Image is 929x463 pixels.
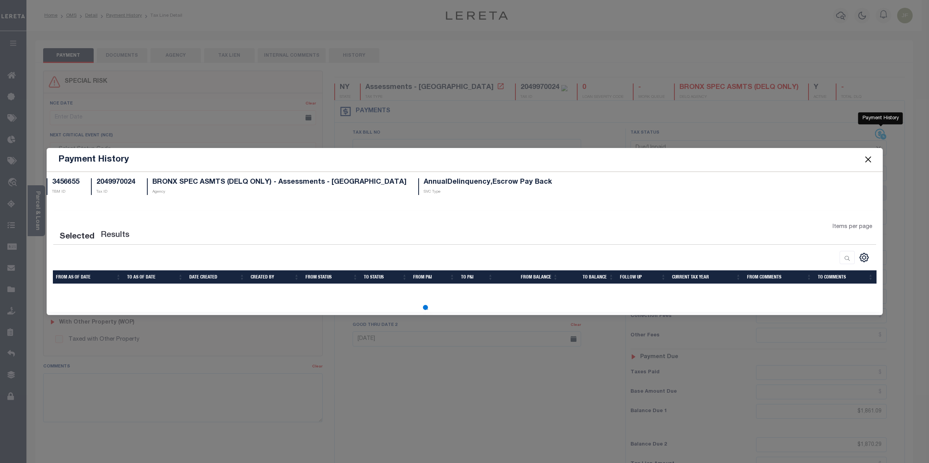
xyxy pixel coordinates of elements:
[96,189,135,195] p: Tax ID
[59,231,94,243] div: Selected
[424,178,552,187] h5: AnnualDelinquency,Escrow Pay Back
[458,270,496,284] th: To P&I
[361,270,410,284] th: To Status
[858,112,903,125] div: Payment History
[617,270,669,284] th: Follow Up
[410,270,458,284] th: From P&I
[58,154,129,165] h5: Payment History
[152,189,407,195] p: Agency
[101,229,129,242] label: Results
[833,223,872,231] span: Items per page
[863,155,873,165] button: Close
[248,270,302,284] th: Created By
[96,178,135,187] h5: 2049970024
[53,270,124,284] th: From As of Date
[52,189,79,195] p: TBM ID
[302,270,361,284] th: From Status
[815,270,876,284] th: To Comments
[186,270,248,284] th: Date Created
[424,189,552,195] p: SVC Type
[496,270,561,284] th: From Balance
[669,270,744,284] th: Current Tax Year
[124,270,186,284] th: To As of Date
[152,179,407,186] span: BRONX SPEC ASMTS (DELQ ONLY) - Assessments - [GEOGRAPHIC_DATA]
[561,270,617,284] th: To Balance
[52,178,79,187] h5: 3456655
[744,270,815,284] th: From Comments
